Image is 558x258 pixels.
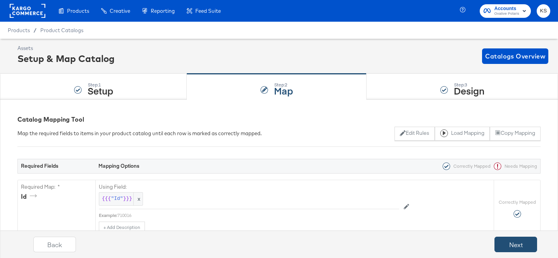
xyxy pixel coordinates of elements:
span: }}} [123,195,132,203]
span: KS [540,7,547,15]
span: Reporting [151,8,175,14]
button: Next [494,237,537,252]
div: Catalog Mapping Tool [17,115,541,124]
label: Correctly Mapped [499,199,536,205]
div: 710016 [117,212,399,218]
div: Step: 3 [454,82,484,88]
label: Required Map: * [21,183,92,191]
strong: Setup [88,84,113,97]
button: Back [33,237,76,252]
strong: Mapping Options [98,162,139,169]
span: Accounts [494,5,519,13]
span: "Id" [111,195,123,203]
div: Setup & Map Catalog [17,52,115,65]
strong: Map [274,84,293,97]
span: {{{ [102,195,111,203]
div: Example: [99,212,117,218]
button: Catalogs Overview [482,48,548,64]
span: / [30,27,40,33]
span: Products [8,27,30,33]
button: Copy Mapping [490,127,541,141]
span: Products [67,8,89,14]
button: Edit Rules [394,127,434,141]
span: Creative [110,8,130,14]
button: KS [537,4,550,18]
div: Map the required fields to items in your product catalog until each row is marked as correctly ma... [17,130,262,137]
span: Catalogs Overview [485,51,545,62]
button: Load Mapping [435,127,490,141]
div: id [21,192,40,201]
div: Correctly Mapped [439,162,491,170]
button: + Add Description [99,222,145,234]
strong: Required Fields [21,162,59,169]
div: Needs Mapping [491,162,537,170]
span: Feed Suite [195,8,221,14]
button: AccountsOvative Polaris [480,4,531,18]
div: Assets [17,45,115,52]
div: Step: 2 [274,82,293,88]
a: Product Catalogs [40,27,83,33]
label: Using Field: [99,183,399,191]
span: x [133,193,143,205]
strong: Design [454,84,484,97]
div: Step: 1 [88,82,113,88]
span: Ovative Polaris [494,11,519,17]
